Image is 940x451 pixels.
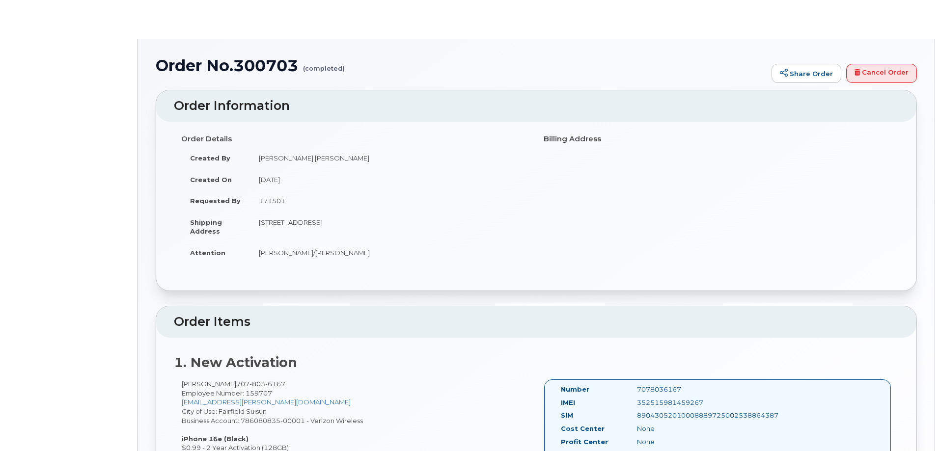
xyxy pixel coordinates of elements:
[174,315,899,329] h2: Order Items
[630,437,737,447] div: None
[846,64,917,83] a: Cancel Order
[190,176,232,184] strong: Created On
[772,64,841,83] a: Share Order
[561,437,608,447] label: Profit Center
[249,380,265,388] span: 803
[303,57,345,72] small: (completed)
[182,389,272,397] span: Employee Number: 159707
[250,242,529,264] td: [PERSON_NAME]/[PERSON_NAME]
[265,380,285,388] span: 6167
[630,385,737,394] div: 7078036167
[174,354,297,371] strong: 1. New Activation
[190,218,222,236] strong: Shipping Address
[190,154,230,162] strong: Created By
[250,212,529,242] td: [STREET_ADDRESS]
[630,398,737,407] div: 352515981459267
[156,57,767,74] h1: Order No.300703
[182,435,249,443] strong: iPhone 16e (Black)
[561,424,605,433] label: Cost Center
[561,385,589,394] label: Number
[190,197,241,205] strong: Requested By
[561,411,573,420] label: SIM
[250,147,529,169] td: [PERSON_NAME].[PERSON_NAME]
[630,424,737,433] div: None
[250,190,529,212] td: 171501
[181,135,529,143] h4: Order Details
[236,380,285,388] span: 707
[561,398,575,407] label: IMEI
[174,99,899,113] h2: Order Information
[630,411,737,420] div: 89043052010008889725002538864387
[182,398,351,406] a: [EMAIL_ADDRESS][PERSON_NAME][DOMAIN_NAME]
[190,249,225,257] strong: Attention
[544,135,891,143] h4: Billing Address
[250,169,529,190] td: [DATE]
